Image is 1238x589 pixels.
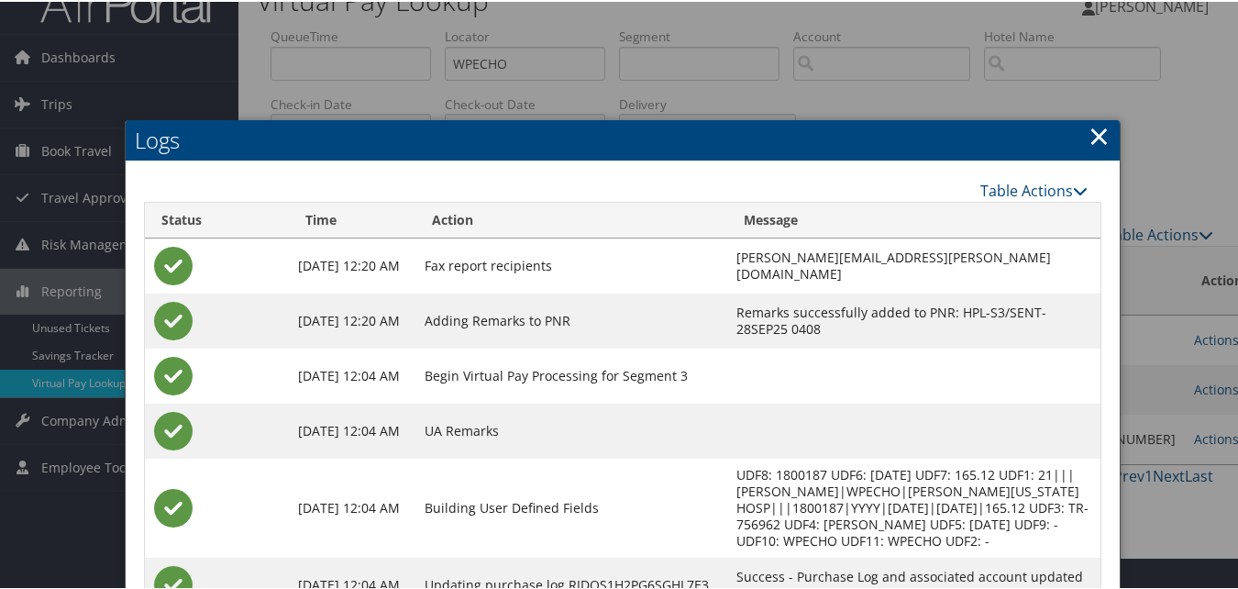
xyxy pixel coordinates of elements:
td: [DATE] 12:04 AM [289,457,415,556]
td: [DATE] 12:04 AM [289,347,415,402]
h2: Logs [126,118,1120,159]
td: Begin Virtual Pay Processing for Segment 3 [415,347,727,402]
th: Time: activate to sort column ascending [289,201,415,237]
td: UA Remarks [415,402,727,457]
a: Table Actions [980,179,1088,199]
td: UDF8: 1800187 UDF6: [DATE] UDF7: 165.12 UDF1: 21|||[PERSON_NAME]|WPECHO|[PERSON_NAME][US_STATE] H... [727,457,1100,556]
td: Adding Remarks to PNR [415,292,727,347]
td: Building User Defined Fields [415,457,727,556]
td: [DATE] 12:04 AM [289,402,415,457]
th: Action: activate to sort column ascending [415,201,727,237]
td: [PERSON_NAME][EMAIL_ADDRESS][PERSON_NAME][DOMAIN_NAME] [727,237,1100,292]
th: Status: activate to sort column ascending [145,201,289,237]
td: [DATE] 12:20 AM [289,292,415,347]
a: Close [1089,116,1110,152]
td: Remarks successfully added to PNR: HPL-S3/SENT-28SEP25 0408 [727,292,1100,347]
td: Fax report recipients [415,237,727,292]
th: Message: activate to sort column ascending [727,201,1100,237]
td: [DATE] 12:20 AM [289,237,415,292]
